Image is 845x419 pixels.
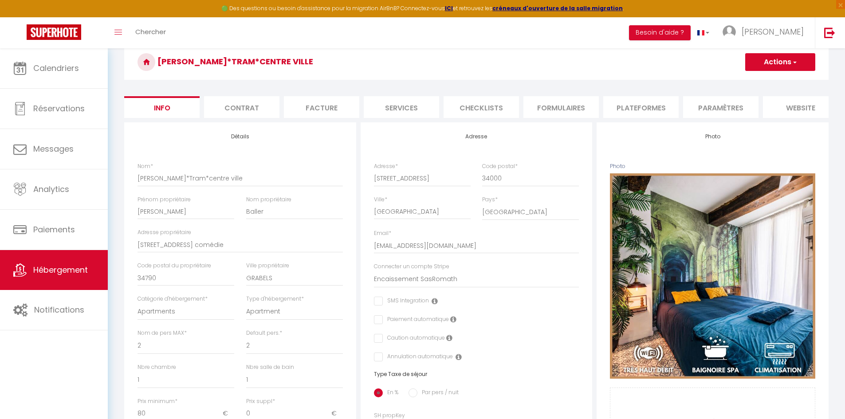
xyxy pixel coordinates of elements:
li: website [763,96,838,118]
span: Messages [33,143,74,154]
a: ... [PERSON_NAME] [716,17,815,48]
img: Super Booking [27,24,81,40]
li: Services [364,96,439,118]
label: Pays [482,196,498,204]
label: Adresse [374,162,398,171]
li: Info [124,96,200,118]
span: Hébergement [33,264,88,275]
label: Nom propriétaire [246,196,291,204]
h4: Photo [610,133,815,140]
label: Connecter un compte Stripe [374,262,449,271]
span: Paiements [33,224,75,235]
label: Code postal du propriétaire [138,262,211,270]
label: Nom [138,162,153,171]
span: [PERSON_NAME] [742,26,804,37]
h3: [PERSON_NAME]*Tram*centre ville [124,44,829,80]
li: Plateformes [603,96,679,118]
span: Chercher [135,27,166,36]
label: Prix minimum [138,397,177,406]
img: logout [824,27,835,38]
label: Ville propriétaire [246,262,289,270]
li: Facture [284,96,359,118]
label: Ville [374,196,387,204]
label: Nbre chambre [138,363,176,372]
label: Par pers / nuit [417,388,459,398]
label: Paiement automatique [383,315,449,325]
li: Contrat [204,96,279,118]
label: Prix suppl [246,397,275,406]
li: Paramètres [683,96,759,118]
a: ICI [445,4,453,12]
label: Catégorie d'hébergement [138,295,208,303]
h4: Adresse [374,133,579,140]
label: Code postal [482,162,518,171]
label: Photo [610,162,625,171]
a: créneaux d'ouverture de la salle migration [492,4,623,12]
span: Réservations [33,103,85,114]
label: Caution automatique [383,334,445,344]
button: Besoin d'aide ? [629,25,691,40]
label: En % [383,388,398,398]
li: Formulaires [523,96,599,118]
span: Calendriers [33,63,79,74]
button: Actions [745,53,815,71]
label: Nom de pers MAX [138,329,187,337]
h4: Détails [138,133,343,140]
span: Notifications [34,304,84,315]
label: Email [374,229,391,238]
img: ... [723,25,736,39]
a: Chercher [129,17,173,48]
button: Ouvrir le widget de chat LiveChat [7,4,34,30]
label: Nbre salle de bain [246,363,294,372]
label: Prénom propriétaire [138,196,191,204]
label: Adresse propriétaire [138,228,191,237]
label: Default pers. [246,329,282,337]
li: Checklists [444,96,519,118]
span: Analytics [33,184,69,195]
label: Type d'hébergement [246,295,304,303]
h6: Type Taxe de séjour [374,371,579,377]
